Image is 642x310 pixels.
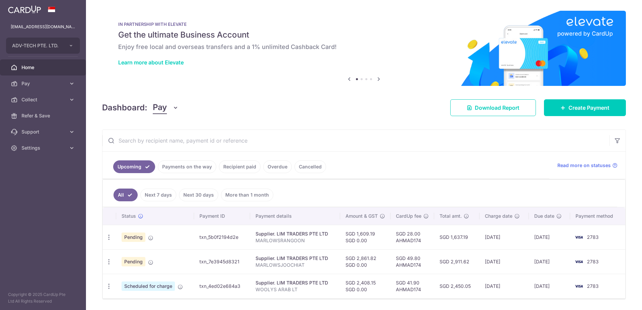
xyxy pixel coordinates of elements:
[570,207,625,225] th: Payment method
[256,262,335,268] p: MARLOWSJOOCHIAT
[256,255,335,262] div: Supplier. LIM TRADERS PTE LTD
[263,160,292,173] a: Overdue
[21,145,66,151] span: Settings
[340,225,391,249] td: SGD 1,609.19 SGD 0.00
[485,213,512,219] span: Charge date
[434,225,479,249] td: SGD 1,637.19
[572,233,586,241] img: Bank Card
[475,104,519,112] span: Download Report
[113,189,138,201] a: All
[21,64,66,71] span: Home
[340,249,391,274] td: SGD 2,861.82 SGD 0.00
[294,160,326,173] a: Cancelled
[6,38,80,54] button: ADV-TECH PTE. LTD.
[194,249,250,274] td: txn_7e3945d8321
[194,274,250,298] td: txn_4ed02e684a3
[529,249,570,274] td: [DATE]
[572,282,586,290] img: Bank Card
[434,249,479,274] td: SGD 2,911.62
[122,213,136,219] span: Status
[102,11,626,86] img: Renovation banner
[479,274,529,298] td: [DATE]
[572,258,586,266] img: Bank Card
[557,162,617,169] a: Read more on statuses
[256,279,335,286] div: Supplier. LIM TRADERS PTE LTD
[587,259,599,264] span: 2783
[122,232,145,242] span: Pending
[118,30,610,40] h5: Get the ultimate Business Account
[396,213,421,219] span: CardUp fee
[256,237,335,244] p: MARLOWSRANGOON
[194,225,250,249] td: txn_5b0f2194d2e
[153,101,167,114] span: Pay
[544,99,626,116] a: Create Payment
[450,99,536,116] a: Download Report
[11,23,75,30] p: [EMAIL_ADDRESS][DOMAIN_NAME]
[391,249,434,274] td: SGD 49.80 AHMAD174
[479,225,529,249] td: [DATE]
[158,160,216,173] a: Payments on the way
[102,130,609,151] input: Search by recipient name, payment id or reference
[529,274,570,298] td: [DATE]
[557,162,611,169] span: Read more on statuses
[534,213,554,219] span: Due date
[256,286,335,293] p: WOOLYS ARAB LT
[221,189,273,201] a: More than 1 month
[8,5,41,13] img: CardUp
[587,234,599,240] span: 2783
[140,189,176,201] a: Next 7 days
[440,213,462,219] span: Total amt.
[391,274,434,298] td: SGD 41.90 AHMAD174
[21,128,66,135] span: Support
[340,274,391,298] td: SGD 2,408.15 SGD 0.00
[21,112,66,119] span: Refer & Save
[568,104,609,112] span: Create Payment
[599,290,635,307] iframe: Opens a widget where you can find more information
[118,43,610,51] h6: Enjoy free local and overseas transfers and a 1% unlimited Cashback Card!
[256,230,335,237] div: Supplier. LIM TRADERS PTE LTD
[346,213,378,219] span: Amount & GST
[12,42,62,49] span: ADV-TECH PTE. LTD.
[587,283,599,289] span: 2783
[118,21,610,27] p: IN PARTNERSHIP WITH ELEVATE
[250,207,340,225] th: Payment details
[219,160,261,173] a: Recipient paid
[122,281,175,291] span: Scheduled for charge
[153,101,179,114] button: Pay
[21,80,66,87] span: Pay
[118,59,184,66] a: Learn more about Elevate
[194,207,250,225] th: Payment ID
[102,102,147,114] h4: Dashboard:
[113,160,155,173] a: Upcoming
[21,96,66,103] span: Collect
[434,274,479,298] td: SGD 2,450.05
[529,225,570,249] td: [DATE]
[479,249,529,274] td: [DATE]
[391,225,434,249] td: SGD 28.00 AHMAD174
[122,257,145,266] span: Pending
[179,189,218,201] a: Next 30 days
